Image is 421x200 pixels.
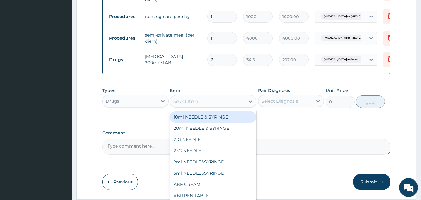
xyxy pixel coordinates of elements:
[142,50,204,69] td: [MEDICAL_DATA] 200mg/TAB
[3,134,119,155] textarea: Type your message and hit 'Enter'
[106,11,142,22] td: Procedures
[170,87,180,94] label: Item
[326,87,348,94] label: Unit Price
[356,95,385,108] button: Add
[173,98,198,105] div: Select Item
[102,3,117,18] div: Minimize live chat window
[170,145,256,156] div: 23G NEEDLE
[32,35,105,43] div: Chat with us now
[12,31,25,47] img: d_794563401_company_1708531726252_794563401
[321,13,384,20] span: [MEDICAL_DATA] or [MEDICAL_DATA], uns...
[321,35,384,41] span: [MEDICAL_DATA] or [MEDICAL_DATA], uns...
[258,87,290,94] label: Pair Diagnosis
[102,88,115,93] label: Types
[170,123,256,134] div: 20ml NEEDLE & SYRINGE
[102,130,391,136] label: Comment
[106,32,142,44] td: Procedures
[106,54,142,66] td: Drugs
[36,60,86,123] span: We're online!
[353,174,390,190] button: Submit
[321,56,363,63] span: [MEDICAL_DATA] with crisi...
[170,168,256,179] div: 5ml NEEDLE&SYRINGE
[170,156,256,168] div: 2ml NEEDLE&SYRINGE
[106,98,119,104] div: Drugs
[142,10,204,23] td: nursing care per day
[142,29,204,47] td: semi-private meal (per diem)
[261,98,298,104] div: Select Diagnosis
[170,134,256,145] div: 21G NEEDLE
[170,179,256,190] div: ABF CREAM
[170,111,256,123] div: 10ml NEEDLE & SYRINGE
[102,174,138,190] button: Previous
